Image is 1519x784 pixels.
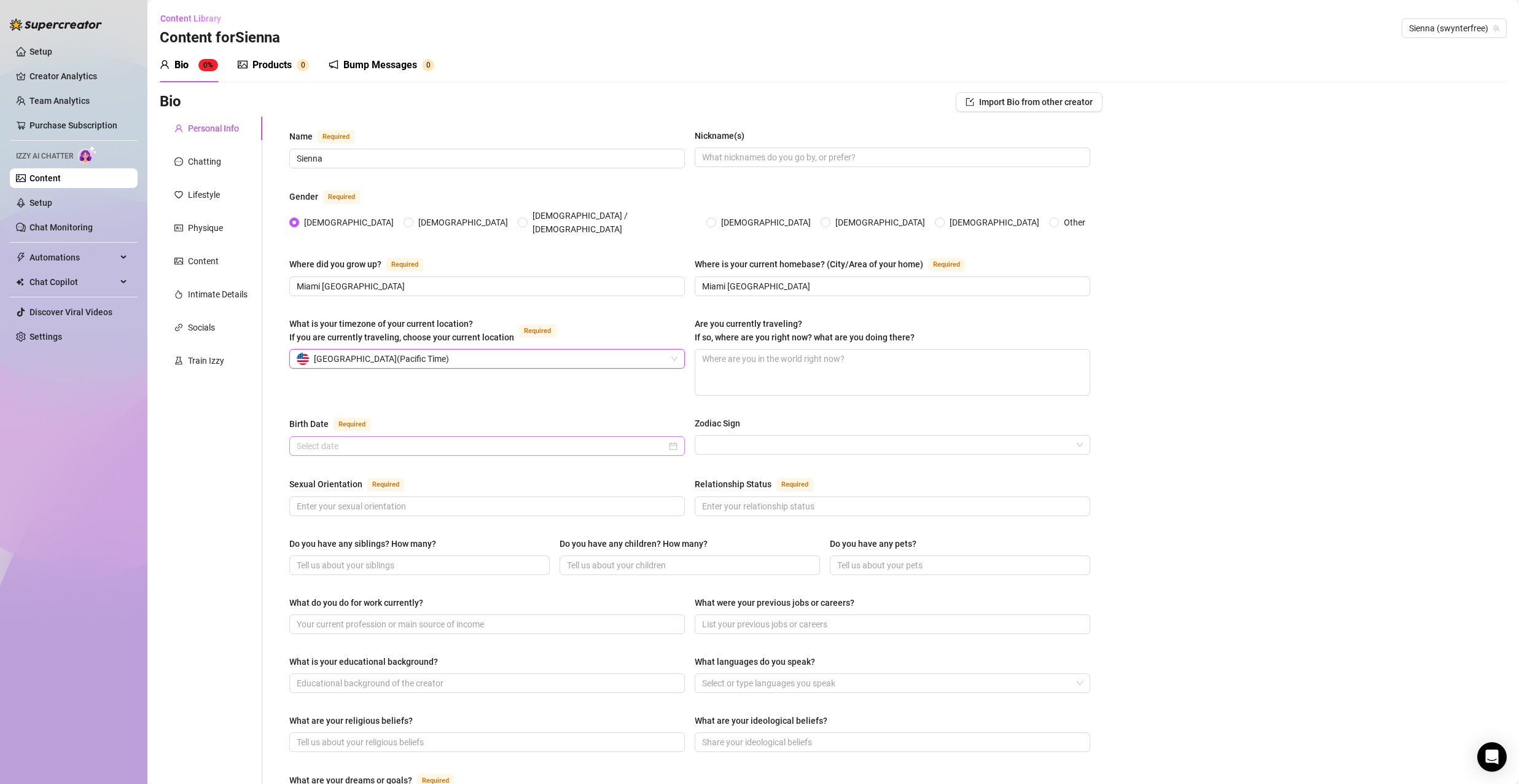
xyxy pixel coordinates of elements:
div: Products [252,58,292,73]
label: Do you have any pets? [830,537,925,551]
a: Content [29,173,61,183]
label: Name [289,129,368,144]
div: Relationship Status [695,477,771,491]
span: Required [776,478,813,492]
span: Content Library [160,14,221,23]
span: Required [367,478,404,492]
div: Do you have any pets? [830,537,916,551]
div: Birth Date [289,417,329,431]
label: Nickname(s) [695,129,753,143]
span: What is your timezone of your current location? If you are currently traveling, choose your curre... [289,319,514,342]
h3: Bio [160,92,181,112]
span: [DEMOGRAPHIC_DATA] [945,216,1044,229]
div: Open Intercom Messenger [1477,742,1507,772]
span: Chat Copilot [29,272,117,292]
label: Birth Date [289,417,384,431]
span: Are you currently traveling? If so, where are you right now? what are you doing there? [695,319,915,342]
span: Required [928,258,965,272]
label: What are your religious beliefs? [289,714,421,727]
img: Chat Copilot [16,278,24,286]
div: Sexual Orientation [289,477,362,491]
label: Where did you grow up? [289,257,437,272]
sup: 0 [422,59,434,71]
h3: Content for Sienna [160,28,280,48]
div: Do you have any children? How many? [560,537,708,551]
label: What do you do for work currently? [289,596,432,610]
div: Physique [188,221,223,235]
input: Sexual Orientation [297,500,675,513]
div: Lifestyle [188,188,220,202]
div: Bio [174,58,189,73]
span: user [174,124,183,133]
img: us [297,353,309,365]
input: Name [297,152,675,165]
div: What are your religious beliefs? [289,714,413,727]
span: idcard [174,224,183,232]
div: Personal Info [188,122,239,135]
input: What are your religious beliefs? [297,735,675,749]
label: Where is your current homebase? (City/Area of your home) [695,257,978,272]
sup: 0% [198,59,218,71]
label: What were your previous jobs or careers? [695,596,863,610]
div: What were your previous jobs or careers? [695,596,854,610]
input: Relationship Status [702,500,1080,513]
button: Content Library [160,9,231,28]
sup: 0 [297,59,309,71]
div: Where is your current homebase? (City/Area of your home) [695,257,923,271]
span: fire [174,290,183,299]
span: experiment [174,356,183,365]
span: [DEMOGRAPHIC_DATA] [299,216,399,229]
input: Where is your current homebase? (City/Area of your home) [702,280,1080,293]
span: message [174,157,183,166]
div: What do you do for work currently? [289,596,423,610]
span: Import Bio from other creator [979,97,1093,107]
div: Zodiac Sign [695,417,740,430]
input: What are your ideological beliefs? [702,735,1080,749]
span: Required [334,418,370,431]
span: Required [318,130,354,144]
input: Where did you grow up? [297,280,675,293]
label: Zodiac Sign [695,417,749,430]
span: import [966,98,974,106]
div: What are your ideological beliefs? [695,714,827,727]
img: AI Chatter [78,146,97,163]
input: Birth Date [297,439,666,453]
div: Nickname(s) [695,129,744,143]
span: Required [323,190,360,204]
span: Other [1059,216,1090,229]
label: Relationship Status [695,477,827,492]
input: Do you have any pets? [837,559,1080,572]
input: What languages do you speak? [702,676,705,691]
label: Gender [289,189,373,204]
a: Setup [29,47,52,57]
div: Intimate Details [188,288,248,301]
input: What is your educational background? [297,676,675,690]
label: Do you have any siblings? How many? [289,537,445,551]
img: logo-BBDzfeDw.svg [10,18,102,31]
div: Name [289,130,313,143]
span: picture [238,60,248,69]
div: Socials [188,321,215,334]
span: thunderbolt [16,253,26,262]
label: What is your educational background? [289,655,447,668]
span: picture [174,257,183,265]
span: team [1493,25,1500,32]
input: Do you have any siblings? How many? [297,559,540,572]
div: Chatting [188,155,221,168]
span: notification [329,60,338,69]
span: Izzy AI Chatter [16,151,73,162]
span: link [174,323,183,332]
label: Sexual Orientation [289,477,418,492]
label: Do you have any children? How many? [560,537,716,551]
span: heart [174,190,183,199]
a: Creator Analytics [29,66,128,86]
a: Discover Viral Videos [29,307,112,317]
label: What languages do you speak? [695,655,824,668]
div: Do you have any siblings? How many? [289,537,436,551]
span: Sienna (swynterfree) [1409,19,1499,37]
div: Train Izzy [188,354,224,367]
span: Required [519,324,556,338]
div: Content [188,254,219,268]
a: Setup [29,198,52,208]
input: Do you have any children? How many? [567,559,810,572]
